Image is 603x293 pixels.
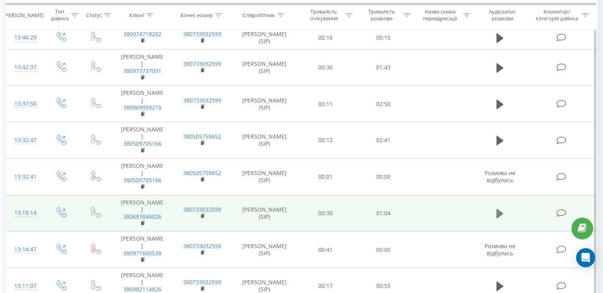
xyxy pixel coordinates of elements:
a: 380973737091 [123,67,161,75]
a: 380505759652 [183,169,221,177]
td: 00:11 [297,86,354,122]
a: 380969959210 [123,104,161,111]
div: Співробітник [243,12,275,18]
a: 380982114826 [123,285,161,293]
a: 380971660538 [123,249,161,257]
td: [PERSON_NAME] (SIP) [232,122,297,159]
div: 13:14:47 [14,242,35,257]
td: 05:15 [354,26,412,49]
div: Назва схеми переадресації [419,8,461,22]
td: [PERSON_NAME] (SIP) [232,26,297,49]
td: [PERSON_NAME] [112,231,172,268]
div: Тривалість розмови [362,8,401,22]
div: 13:32:47 [14,133,35,148]
td: 02:41 [354,122,412,159]
td: [PERSON_NAME] (SIP) [232,158,297,195]
div: Клієнт [129,12,144,18]
td: [PERSON_NAME] [112,158,172,195]
div: Тривалість очікування [304,8,344,22]
a: 380683848026 [123,213,161,220]
td: [PERSON_NAME] [112,122,172,159]
a: 380733032599 [183,206,221,213]
a: 380733032599 [183,96,221,104]
td: 00:00 [354,231,412,268]
div: [PERSON_NAME] [4,12,44,18]
div: Open Intercom Messenger [576,248,595,267]
td: 00:16 [297,26,354,49]
div: Статус [86,12,102,18]
div: 13:18:14 [14,205,35,221]
div: 13:32:41 [14,169,35,185]
td: [PERSON_NAME] (SIP) [232,86,297,122]
td: 00:30 [297,195,354,231]
td: 00:01 [297,158,354,195]
a: 380733032599 [183,60,221,67]
a: 380733032599 [183,278,221,286]
div: Коментар/категорія дзвінка [533,8,580,22]
td: 00:30 [297,49,354,86]
a: 380733032599 [183,242,221,250]
div: 13:37:50 [14,96,35,112]
span: Розмова не відбулась [484,242,515,257]
td: 01:43 [354,49,412,86]
td: 00:12 [297,122,354,159]
td: [PERSON_NAME] [112,49,172,86]
td: [PERSON_NAME] [112,195,172,231]
div: Тип дзвінка [50,8,69,22]
a: 380509705166 [123,140,161,147]
a: 380509705166 [123,176,161,184]
td: [PERSON_NAME] (SIP) [232,49,297,86]
td: 01:04 [354,195,412,231]
a: 380505759652 [183,133,221,140]
div: 13:42:37 [14,60,35,75]
td: 00:41 [297,231,354,268]
td: [PERSON_NAME] (SIP) [232,195,297,231]
td: 00:00 [354,158,412,195]
div: Бізнес номер [180,12,213,18]
a: 380733032599 [183,30,221,38]
td: 02:50 [354,86,412,122]
div: 13:46:29 [14,30,35,45]
a: 380974718202 [123,30,161,38]
span: Розмова не відбулась [484,169,515,184]
div: Аудіозапис розмови [479,8,526,22]
td: [PERSON_NAME] (SIP) [232,231,297,268]
td: [PERSON_NAME] [112,86,172,122]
